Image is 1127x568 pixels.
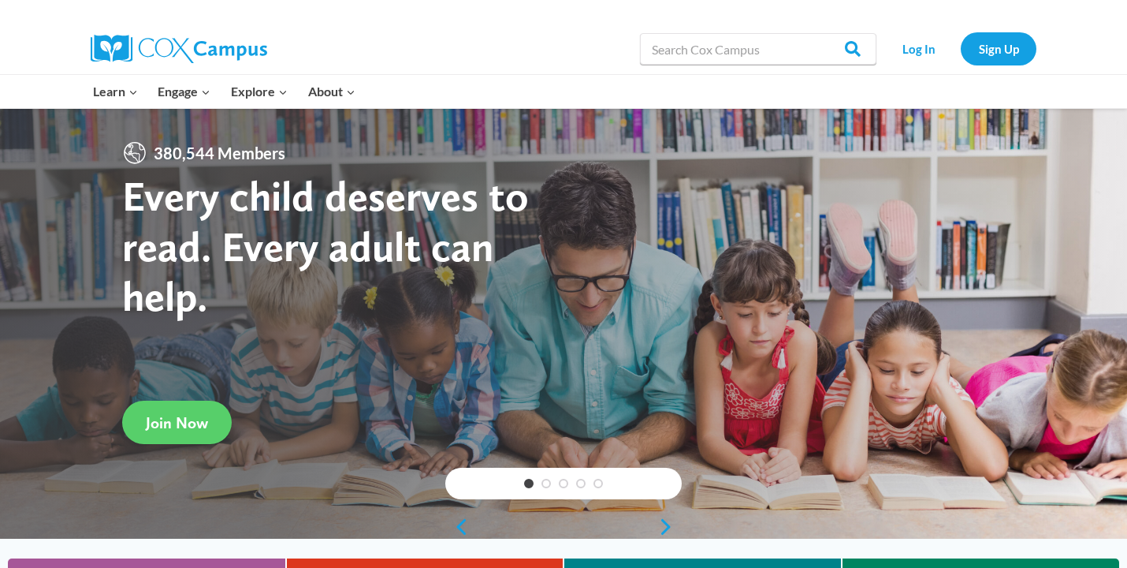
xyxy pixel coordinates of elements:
[884,32,1036,65] nav: Secondary Navigation
[884,32,953,65] a: Log In
[658,518,682,536] a: next
[146,413,208,432] span: Join Now
[559,479,568,488] a: 3
[961,32,1036,65] a: Sign Up
[576,479,586,488] a: 4
[93,81,138,102] span: Learn
[308,81,355,102] span: About
[231,81,288,102] span: Explore
[158,81,210,102] span: Engage
[593,479,603,488] a: 5
[445,518,469,536] a: previous
[91,35,267,63] img: Cox Campus
[83,75,365,108] nav: Primary Navigation
[445,511,682,543] div: content slider buttons
[122,170,529,321] strong: Every child deserves to read. Every adult can help.
[147,140,292,166] span: 380,544 Members
[640,33,876,65] input: Search Cox Campus
[122,401,232,444] a: Join Now
[541,479,551,488] a: 2
[524,479,534,488] a: 1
